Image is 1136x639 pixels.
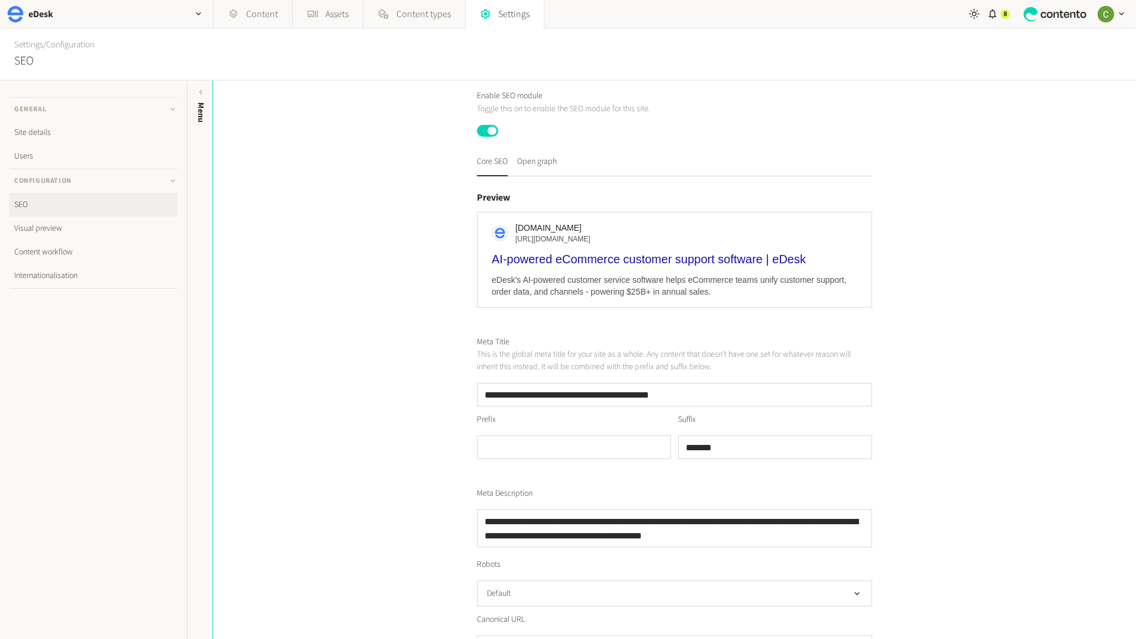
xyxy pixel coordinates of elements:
[492,222,857,267] a: [DOMAIN_NAME][URL][DOMAIN_NAME]AI-powered eCommerce customer support software | eDesk
[477,90,543,102] label: Enable SEO module
[477,348,872,373] p: This is the global meta title for your site as a whole. Any content that doesn’t have one set for...
[477,580,872,606] button: Default
[477,336,509,348] label: Meta Title
[477,191,872,205] h4: Preview
[28,7,53,21] h2: eDesk
[477,102,872,115] p: Toggle this on to enable the SEO module for this site.
[1098,6,1114,22] img: Chloe Ryan
[477,488,532,500] label: Meta Description
[515,234,590,244] span: [URL][DOMAIN_NAME]
[515,222,590,234] span: [DOMAIN_NAME]
[678,414,696,426] label: Suffix
[1003,9,1007,20] span: 8
[477,414,496,426] label: Prefix
[498,7,530,21] span: Settings
[14,176,72,186] span: Configuration
[14,38,43,51] a: Settings
[46,38,95,51] span: Configuration
[9,217,177,240] a: Visual preview
[9,240,177,264] a: Content workflow
[492,251,857,267] div: AI-powered eCommerce customer support software | eDesk
[195,102,207,122] span: Menu
[14,52,34,70] h2: SEO
[492,274,857,298] div: eDesk's AI-powered customer service software helps eCommerce teams unify customer support, order ...
[9,193,177,217] a: SEO
[396,7,451,21] span: Content types
[477,156,508,176] button: Core SEO
[9,144,177,168] a: Users
[43,38,46,51] span: /
[477,614,525,626] label: Canonical URL
[9,264,177,288] a: Internationalisation
[477,559,501,570] label: Robots
[14,104,46,115] span: General
[9,121,177,144] a: Site details
[495,228,505,238] img: apple-touch-icon.png
[7,6,24,22] img: eDesk
[517,156,557,176] button: Open graph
